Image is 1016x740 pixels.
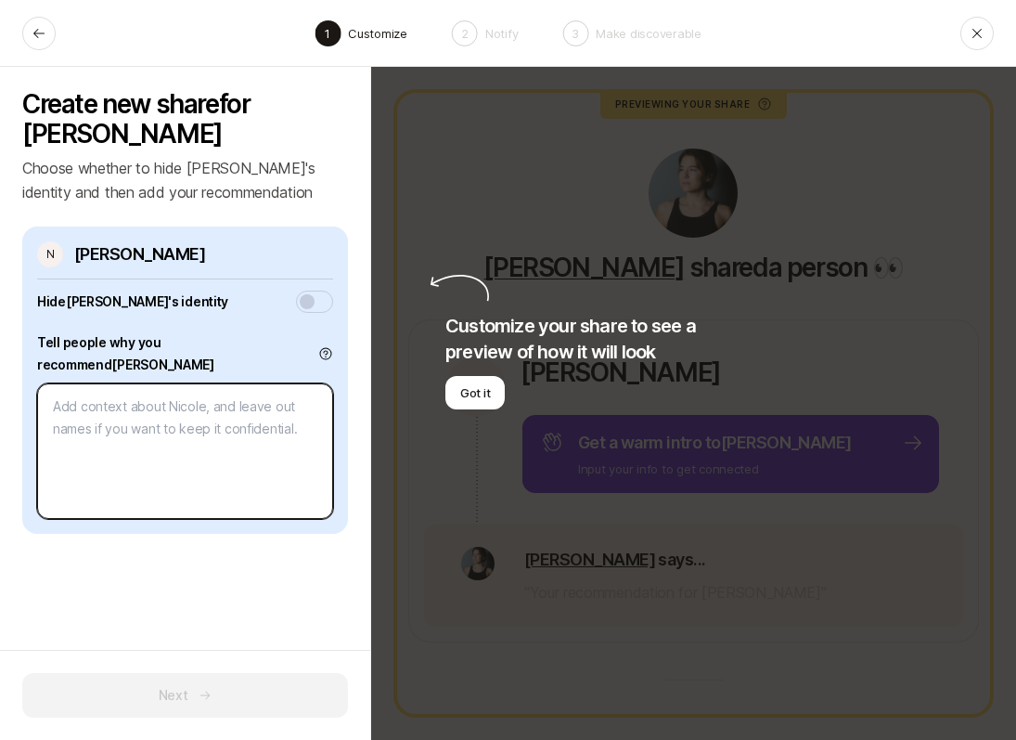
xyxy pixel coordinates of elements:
[37,291,228,313] p: Hide [PERSON_NAME] 's identity
[485,24,518,43] p: Notify
[461,24,469,43] p: 2
[445,376,505,409] button: Got it
[445,313,696,365] p: Customize your share to see a preview of how it will look
[348,24,407,43] p: Customize
[596,24,701,43] p: Make discoverable
[325,24,330,43] p: 1
[46,243,55,266] p: N
[22,89,348,149] p: Create new share for [PERSON_NAME]
[572,24,579,43] p: 3
[37,331,318,376] label: Tell people why you recommend [PERSON_NAME]
[22,156,348,204] p: Choose whether to hide [PERSON_NAME]'s identity and then add your recommendation
[74,241,205,267] p: [PERSON_NAME]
